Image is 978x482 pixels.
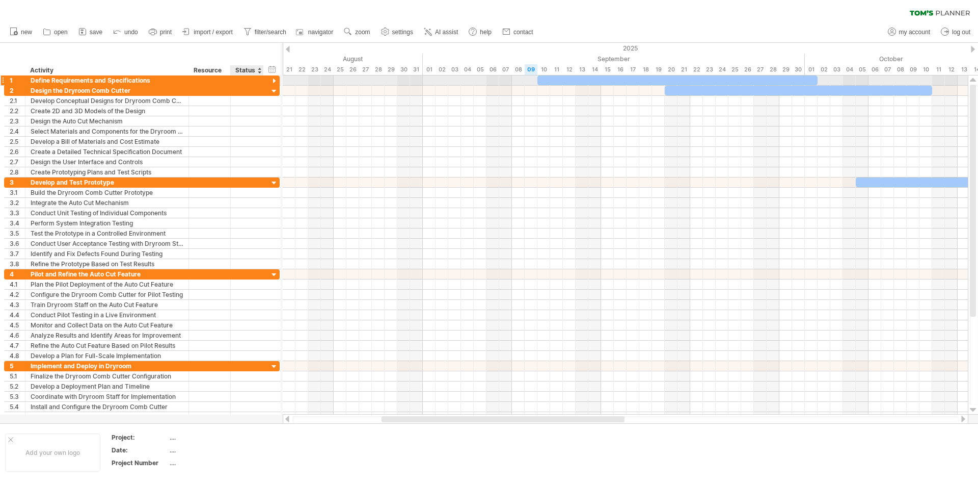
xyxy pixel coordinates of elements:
[421,26,461,39] a: AI assist
[899,29,930,36] span: my account
[436,64,448,75] div: Tuesday, 2 September 2025
[255,29,286,36] span: filter/search
[5,434,100,472] div: Add your own logo
[241,26,289,39] a: filter/search
[194,65,225,75] div: Resource
[919,64,932,75] div: Friday, 10 October 2025
[728,64,741,75] div: Thursday, 25 September 2025
[952,29,970,36] span: log out
[170,446,255,454] div: ....
[31,188,183,197] div: Build the Dryroom Comb Cutter Prototype
[907,64,919,75] div: Thursday, 9 October 2025
[112,446,168,454] div: Date:
[435,29,458,36] span: AI assist
[180,26,236,39] a: import / export
[10,229,25,238] div: 3.5
[31,382,183,391] div: Develop a Deployment Plan and Timeline
[513,29,533,36] span: contact
[31,290,183,299] div: Configure the Dryroom Comb Cutter for Pilot Testing
[308,64,321,75] div: Saturday, 23 August 2025
[170,433,255,442] div: ....
[31,269,183,279] div: Pilot and Refine the Auto Cut Feature
[10,249,25,259] div: 3.7
[31,177,183,187] div: Develop and Test Prototype
[945,64,958,75] div: Sunday, 12 October 2025
[10,371,25,381] div: 5.1
[31,320,183,330] div: Monitor and Collect Data on the Auto Cut Feature
[146,26,175,39] a: print
[10,412,25,422] div: 5.5
[10,86,25,95] div: 2
[124,29,138,36] span: undo
[588,64,601,75] div: Sunday, 14 September 2025
[10,300,25,310] div: 4.3
[7,26,35,39] a: new
[856,64,868,75] div: Sunday, 5 October 2025
[334,64,346,75] div: Monday, 25 August 2025
[754,64,767,75] div: Saturday, 27 September 2025
[932,64,945,75] div: Saturday, 11 October 2025
[392,29,413,36] span: settings
[486,64,499,75] div: Saturday, 6 September 2025
[830,64,843,75] div: Friday, 3 October 2025
[805,64,818,75] div: Wednesday, 1 October 2025
[31,218,183,228] div: Perform System Integration Testing
[639,64,652,75] div: Thursday, 18 September 2025
[31,310,183,320] div: Conduct Pilot Testing in a Live Environment
[31,300,183,310] div: Train Dryroom Staff on the Auto Cut Feature
[525,64,537,75] div: Tuesday, 9 September 2025
[112,433,168,442] div: Project:
[283,64,295,75] div: Thursday, 21 August 2025
[10,351,25,361] div: 4.8
[410,64,423,75] div: Sunday, 31 August 2025
[31,412,183,422] div: Conduct Training Sessions for Dryroom Staff
[958,64,970,75] div: Monday, 13 October 2025
[690,64,703,75] div: Monday, 22 September 2025
[31,249,183,259] div: Identify and Fix Defects Found During Testing
[881,64,894,75] div: Tuesday, 7 October 2025
[31,167,183,177] div: Create Prototyping Plans and Test Scripts
[448,64,461,75] div: Wednesday, 3 September 2025
[601,64,614,75] div: Monday, 15 September 2025
[31,331,183,340] div: Analyze Results and Identify Areas for Improvement
[31,361,183,371] div: Implement and Deploy in Dryroom
[716,64,728,75] div: Wednesday, 24 September 2025
[308,29,333,36] span: navigator
[843,64,856,75] div: Saturday, 4 October 2025
[10,310,25,320] div: 4.4
[235,65,258,75] div: Status
[10,126,25,136] div: 2.4
[885,26,933,39] a: my account
[31,116,183,126] div: Design the Auto Cut Mechanism
[703,64,716,75] div: Tuesday, 23 September 2025
[576,64,588,75] div: Saturday, 13 September 2025
[31,229,183,238] div: Test the Prototype in a Controlled Environment
[54,29,68,36] span: open
[466,26,495,39] a: help
[512,64,525,75] div: Monday, 8 September 2025
[341,26,373,39] a: zoom
[423,64,436,75] div: Monday, 1 September 2025
[652,64,665,75] div: Friday, 19 September 2025
[677,64,690,75] div: Sunday, 21 September 2025
[10,106,25,116] div: 2.2
[31,86,183,95] div: Design the Dryroom Comb Cutter
[537,64,550,75] div: Wednesday, 10 September 2025
[30,65,183,75] div: Activity
[10,198,25,208] div: 3.2
[10,177,25,187] div: 3
[10,137,25,146] div: 2.5
[10,167,25,177] div: 2.8
[31,341,183,350] div: Refine the Auto Cut Feature Based on Pilot Results
[31,239,183,248] div: Conduct User Acceptance Testing with Dryroom Staff
[31,137,183,146] div: Develop a Bill of Materials and Cost Estimate
[499,64,512,75] div: Sunday, 7 September 2025
[170,459,255,467] div: ....
[295,64,308,75] div: Friday, 22 August 2025
[10,402,25,412] div: 5.4
[31,147,183,157] div: Create a Detailed Technical Specification Document
[31,351,183,361] div: Develop a Plan for Full-Scale Implementation
[767,64,779,75] div: Sunday, 28 September 2025
[359,64,372,75] div: Wednesday, 27 August 2025
[10,341,25,350] div: 4.7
